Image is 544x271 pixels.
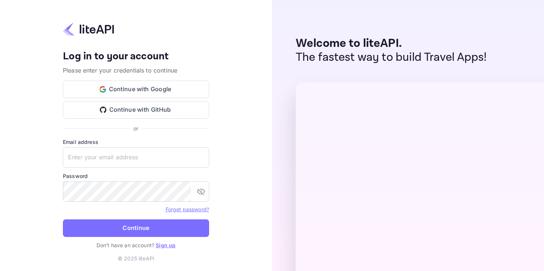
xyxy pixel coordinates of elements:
[296,51,487,64] p: The fastest way to build Travel Apps!
[166,206,209,212] a: Forget password?
[63,241,209,249] p: Don't have an account?
[63,22,114,36] img: liteapi
[194,184,208,199] button: toggle password visibility
[133,125,138,132] p: or
[63,66,209,75] p: Please enter your credentials to continue
[166,205,209,213] a: Forget password?
[63,172,209,180] label: Password
[63,81,209,98] button: Continue with Google
[63,101,209,119] button: Continue with GitHub
[296,37,487,51] p: Welcome to liteAPI.
[63,219,209,237] button: Continue
[118,255,154,262] p: © 2025 liteAPI
[63,50,209,63] h4: Log in to your account
[63,147,209,168] input: Enter your email address
[156,242,175,248] a: Sign up
[63,138,209,146] label: Email address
